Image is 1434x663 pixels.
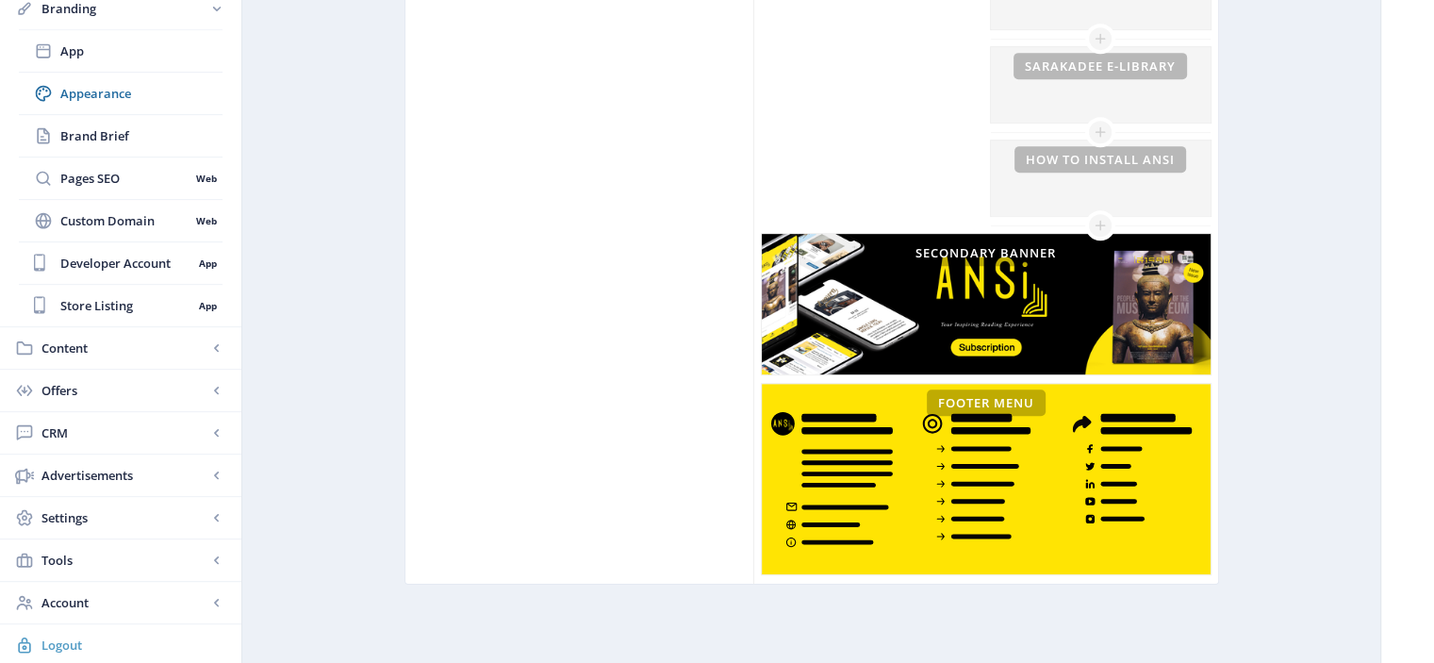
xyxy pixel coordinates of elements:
[60,169,190,188] span: Pages SEO
[41,423,207,442] span: CRM
[192,254,223,273] nb-badge: App
[60,296,192,315] span: Store Listing
[19,157,223,199] a: Pages SEOWeb
[41,593,207,612] span: Account
[19,30,223,72] a: App
[192,296,223,315] nb-badge: App
[41,636,226,655] span: Logout
[60,254,192,273] span: Developer Account
[19,73,223,114] a: Appearance
[190,211,223,230] nb-badge: Web
[19,242,223,284] a: Developer AccountApp
[41,339,207,357] span: Content
[19,200,223,241] a: Custom DomainWeb
[19,115,223,157] a: Brand Brief
[60,84,223,103] span: Appearance
[60,126,223,145] span: Brand Brief
[19,285,223,326] a: Store ListingApp
[41,381,207,400] span: Offers
[41,551,207,570] span: Tools
[60,211,190,230] span: Custom Domain
[41,466,207,485] span: Advertisements
[41,508,207,527] span: Settings
[190,169,223,188] nb-badge: Web
[60,41,223,60] span: App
